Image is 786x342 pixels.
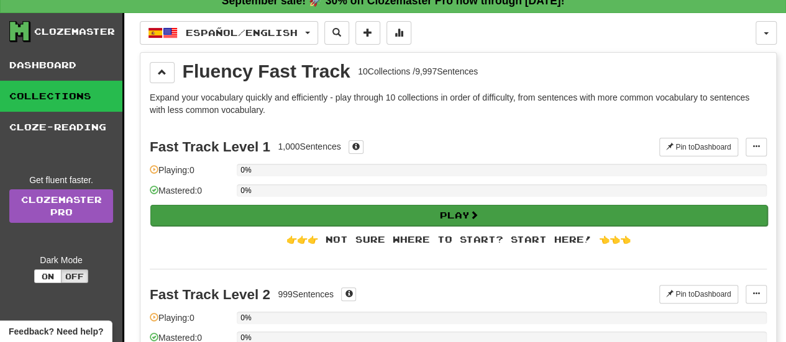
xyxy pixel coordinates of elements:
[9,189,113,223] a: ClozemasterPro
[150,287,270,302] div: Fast Track Level 2
[150,139,270,155] div: Fast Track Level 1
[324,21,349,45] button: Search sentences
[150,164,231,184] div: Playing: 0
[34,25,115,38] div: Clozemaster
[278,140,340,153] div: 1,000 Sentences
[150,312,231,332] div: Playing: 0
[9,325,103,338] span: Open feedback widget
[61,269,88,283] button: Off
[659,285,738,304] button: Pin toDashboard
[150,91,767,116] p: Expand your vocabulary quickly and efficiently - play through 10 collections in order of difficul...
[183,62,350,81] div: Fluency Fast Track
[659,138,738,156] button: Pin toDashboard
[358,65,478,78] div: 10 Collections / 9,997 Sentences
[9,254,113,266] div: Dark Mode
[186,27,298,38] span: Español / English
[386,21,411,45] button: More stats
[140,21,318,45] button: Español/English
[150,184,231,205] div: Mastered: 0
[150,233,767,246] div: 👉👉👉 Not sure where to start? Start here! 👈👈👈
[150,205,767,226] button: Play
[278,288,334,300] div: 999 Sentences
[355,21,380,45] button: Add sentence to collection
[34,269,62,283] button: On
[9,174,113,186] div: Get fluent faster.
